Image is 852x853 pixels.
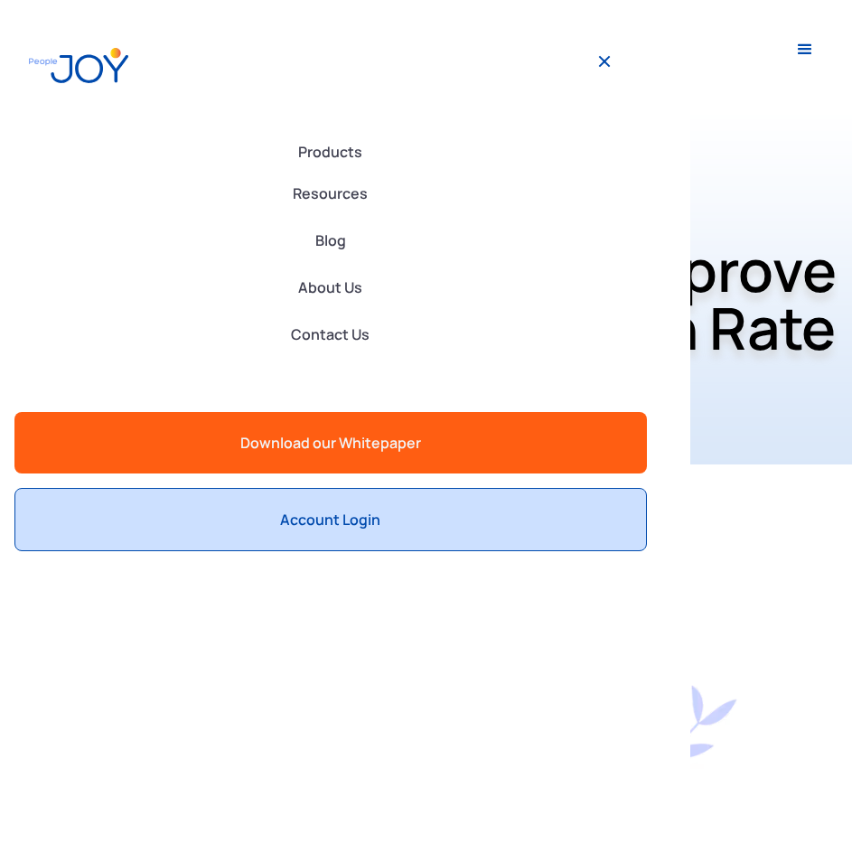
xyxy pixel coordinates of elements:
div: Account Login [30,511,632,529]
a: home [29,42,128,89]
a: Resources [14,173,647,213]
div: menu [787,32,823,68]
a: About Us [14,267,647,307]
a: Account Login [14,488,647,551]
a: Contact Us [14,314,647,354]
div: Products [14,130,647,173]
div: Download our Whitepaper [29,434,632,452]
a: Blog [14,220,647,260]
a: Download our Whitepaper [14,412,647,473]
